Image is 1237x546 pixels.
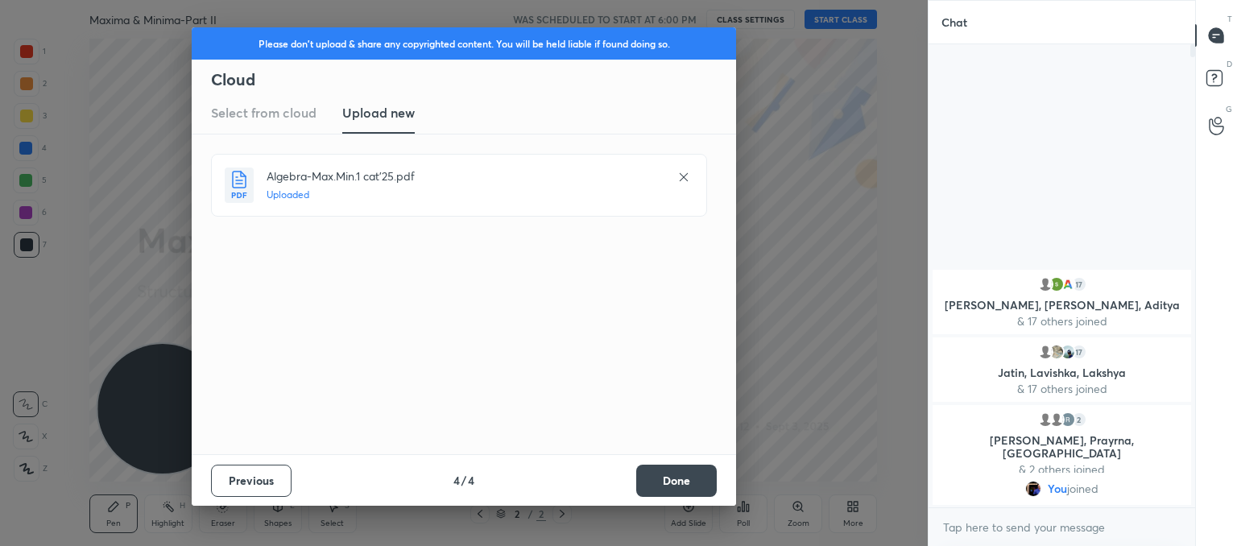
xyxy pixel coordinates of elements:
h3: Upload new [342,103,415,122]
div: grid [929,267,1195,508]
h4: Algebra-Max.Min.1 cat'25.pdf [267,168,661,184]
img: e947ee9f34584f20b3dde46add5cbaa6.jpg [1060,276,1076,292]
h4: 4 [468,472,474,489]
div: 17 [1071,344,1087,360]
h2: Cloud [211,69,736,90]
img: a0f30a0c6af64d7ea217c9f4bc3710fc.jpg [1025,481,1041,497]
p: & 2 others joined [942,463,1181,476]
p: & 17 others joined [942,315,1181,328]
p: D [1227,58,1232,70]
p: [PERSON_NAME], Prayrna, [GEOGRAPHIC_DATA] [942,434,1181,460]
img: 803d9d3f4ec74e589952d15b9de7db3a.63069419_3 [1060,412,1076,428]
h4: 4 [453,472,460,489]
img: 62956c0873d945c09cca3b84298ff62b.jpg [1049,344,1065,360]
img: default.png [1037,344,1053,360]
p: Chat [929,1,980,43]
div: Please don't upload & share any copyrighted content. You will be held liable if found doing so. [192,27,736,60]
p: [PERSON_NAME], [PERSON_NAME], Aditya [942,299,1181,312]
span: You [1048,482,1067,495]
div: 2 [1071,412,1087,428]
h4: / [461,472,466,489]
img: 3 [1049,276,1065,292]
button: Done [636,465,717,497]
img: default.png [1037,412,1053,428]
div: 17 [1071,276,1087,292]
img: default.png [1049,412,1065,428]
button: Previous [211,465,292,497]
p: Jatin, Lavishka, Lakshya [942,366,1181,379]
p: & 17 others joined [942,383,1181,395]
img: default.png [1037,276,1053,292]
span: joined [1067,482,1098,495]
p: T [1227,13,1232,25]
h5: Uploaded [267,188,661,202]
img: 8048eea369064e88bfaa09c519b84958.jpg [1060,344,1076,360]
p: G [1226,103,1232,115]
